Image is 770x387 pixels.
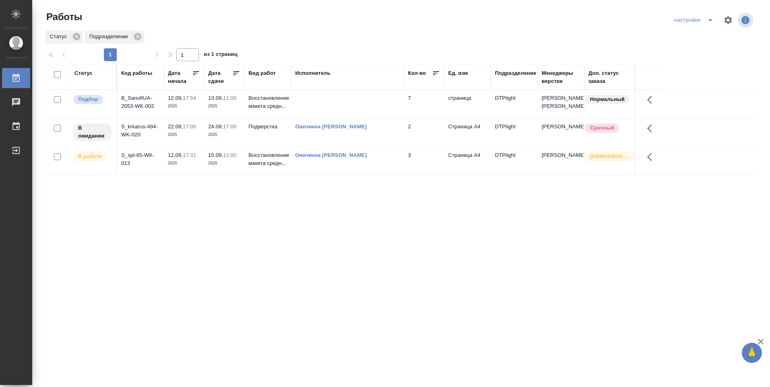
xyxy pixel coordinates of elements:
[542,69,580,85] div: Менеджеры верстки
[78,152,101,161] p: В работе
[72,123,112,142] div: Исполнитель назначен, приступать к работе пока рано
[295,124,367,130] a: Овечкина [PERSON_NAME]
[718,10,738,30] span: Настроить таблицу
[223,152,236,158] p: 11:00
[208,124,223,130] p: 24.09,
[408,69,426,77] div: Кол-во
[495,69,536,77] div: Подразделение
[168,131,200,139] p: 2025
[89,33,131,41] p: Подразделение
[208,95,223,101] p: 13.09,
[542,94,580,110] p: [PERSON_NAME] [PERSON_NAME]
[404,90,444,118] td: 7
[78,124,107,140] p: В ожидании
[491,90,538,118] td: DTPlight
[590,95,625,103] p: Нормальный
[183,152,196,158] p: 17:31
[208,159,240,167] p: 2025
[444,147,491,175] td: Страница А4
[404,147,444,175] td: 3
[491,147,538,175] td: DTPlight
[72,94,112,105] div: Можно подбирать исполнителей
[444,90,491,118] td: страница
[168,152,183,158] p: 12.09,
[117,90,164,118] td: B_SanofiUA-2053-WK-002
[117,147,164,175] td: S_spl-65-WK-013
[590,152,630,161] p: [DEMOGRAPHIC_DATA]
[448,69,468,77] div: Ед. изм
[78,95,98,103] p: Подбор
[444,119,491,147] td: Страница А4
[745,344,759,361] span: 🙏
[588,69,631,85] div: Доп. статус заказа
[50,33,70,41] p: Статус
[85,31,144,43] div: Подразделение
[168,124,183,130] p: 22.09,
[183,95,196,101] p: 17:54
[295,69,331,77] div: Исполнитель
[590,124,614,132] p: Срочный
[542,151,580,159] p: [PERSON_NAME]
[248,69,276,77] div: Вид работ
[208,152,223,158] p: 15.09,
[183,124,196,130] p: 17:00
[168,95,183,101] p: 12.09,
[672,14,718,27] div: split button
[117,119,164,147] td: S_krkarus-494-WK-020
[491,119,538,147] td: DTPlight
[204,49,238,61] span: из 1 страниц
[168,159,200,167] p: 2025
[248,123,287,131] p: Подверстка
[248,94,287,110] p: Восстановление макета средн...
[208,69,232,85] div: Дата сдачи
[738,12,755,28] span: Посмотреть информацию
[642,90,662,109] button: Здесь прячутся важные кнопки
[45,31,83,43] div: Статус
[642,147,662,167] button: Здесь прячутся важные кнопки
[44,10,82,23] span: Работы
[75,69,93,77] div: Статус
[208,131,240,139] p: 2025
[404,119,444,147] td: 2
[542,123,580,131] p: [PERSON_NAME]
[168,102,200,110] p: 2025
[742,343,762,363] button: 🙏
[248,151,287,167] p: Восстановление макета средн...
[168,69,192,85] div: Дата начала
[295,152,367,158] a: Овечкина [PERSON_NAME]
[642,119,662,138] button: Здесь прячутся важные кнопки
[223,124,236,130] p: 17:00
[121,69,152,77] div: Код работы
[208,102,240,110] p: 2025
[72,151,112,162] div: Исполнитель выполняет работу
[223,95,236,101] p: 11:00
